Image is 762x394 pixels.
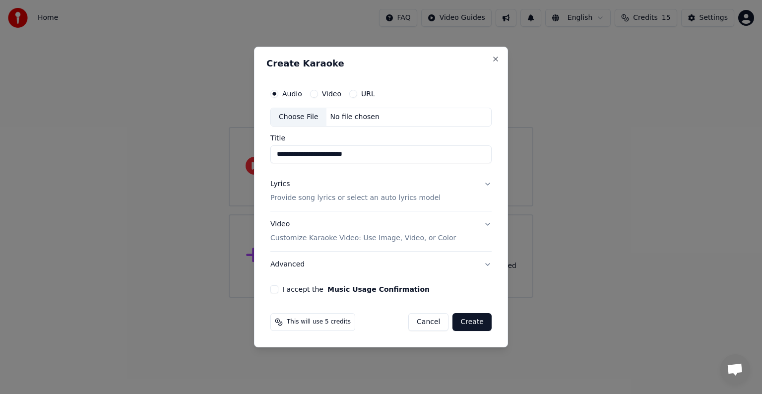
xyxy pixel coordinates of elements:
label: I accept the [282,286,430,293]
div: No file chosen [326,112,383,122]
h2: Create Karaoke [266,59,496,68]
p: Provide song lyrics or select an auto lyrics model [270,193,441,203]
label: Title [270,134,492,141]
button: LyricsProvide song lyrics or select an auto lyrics model [270,171,492,211]
label: Audio [282,90,302,97]
label: Video [322,90,341,97]
label: URL [361,90,375,97]
button: Advanced [270,252,492,277]
button: Cancel [408,313,448,331]
button: I accept the [327,286,430,293]
span: This will use 5 credits [287,318,351,326]
button: VideoCustomize Karaoke Video: Use Image, Video, or Color [270,211,492,251]
div: Video [270,219,456,243]
div: Lyrics [270,179,290,189]
p: Customize Karaoke Video: Use Image, Video, or Color [270,233,456,243]
div: Choose File [271,108,326,126]
button: Create [452,313,492,331]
